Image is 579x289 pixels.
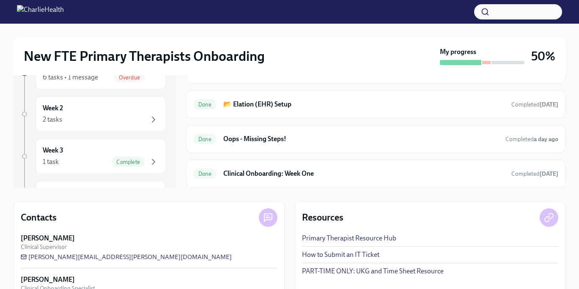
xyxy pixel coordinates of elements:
[511,101,558,109] span: October 5th, 2025 21:10
[114,74,145,81] span: Overdue
[20,96,166,132] a: Week 22 tasks
[193,101,217,108] span: Done
[302,211,343,224] h4: Resources
[534,136,558,143] strong: a day ago
[440,47,476,57] strong: My progress
[540,170,558,177] strong: [DATE]
[24,48,265,65] h2: New FTE Primary Therapists Onboarding
[111,159,145,165] span: Complete
[21,253,232,261] a: [PERSON_NAME][EMAIL_ADDRESS][PERSON_NAME][DOMAIN_NAME]
[43,73,98,82] div: 6 tasks • 1 message
[302,250,379,259] a: How to Submit an IT Ticket
[193,171,217,177] span: Done
[17,5,64,19] img: CharlieHealth
[531,49,555,64] h3: 50%
[511,170,558,177] span: Completed
[43,115,62,124] div: 2 tasks
[43,157,59,166] div: 1 task
[223,100,505,109] h6: 📂 Elation (EHR) Setup
[193,167,558,180] a: DoneClinical Onboarding: Week OneCompleted[DATE]
[505,135,558,143] span: October 6th, 2025 23:32
[540,101,558,108] strong: [DATE]
[20,139,166,174] a: Week 31 taskComplete
[43,104,63,113] h6: Week 2
[21,275,75,284] strong: [PERSON_NAME]
[302,267,444,276] a: PART-TIME ONLY: UKG and Time Sheet Resource
[21,211,57,224] h4: Contacts
[223,169,505,178] h6: Clinical Onboarding: Week One
[193,136,217,142] span: Done
[43,146,63,155] h6: Week 3
[21,234,75,243] strong: [PERSON_NAME]
[511,101,558,108] span: Completed
[223,134,499,144] h6: Oops - Missing Steps!
[193,132,558,146] a: DoneOops - Missing Steps!Completeda day ago
[511,170,558,178] span: October 7th, 2025 16:51
[302,234,396,243] a: Primary Therapist Resource Hub
[505,136,558,143] span: Completed
[193,98,558,111] a: Done📂 Elation (EHR) SetupCompleted[DATE]
[21,243,67,251] span: Clinical Supervisor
